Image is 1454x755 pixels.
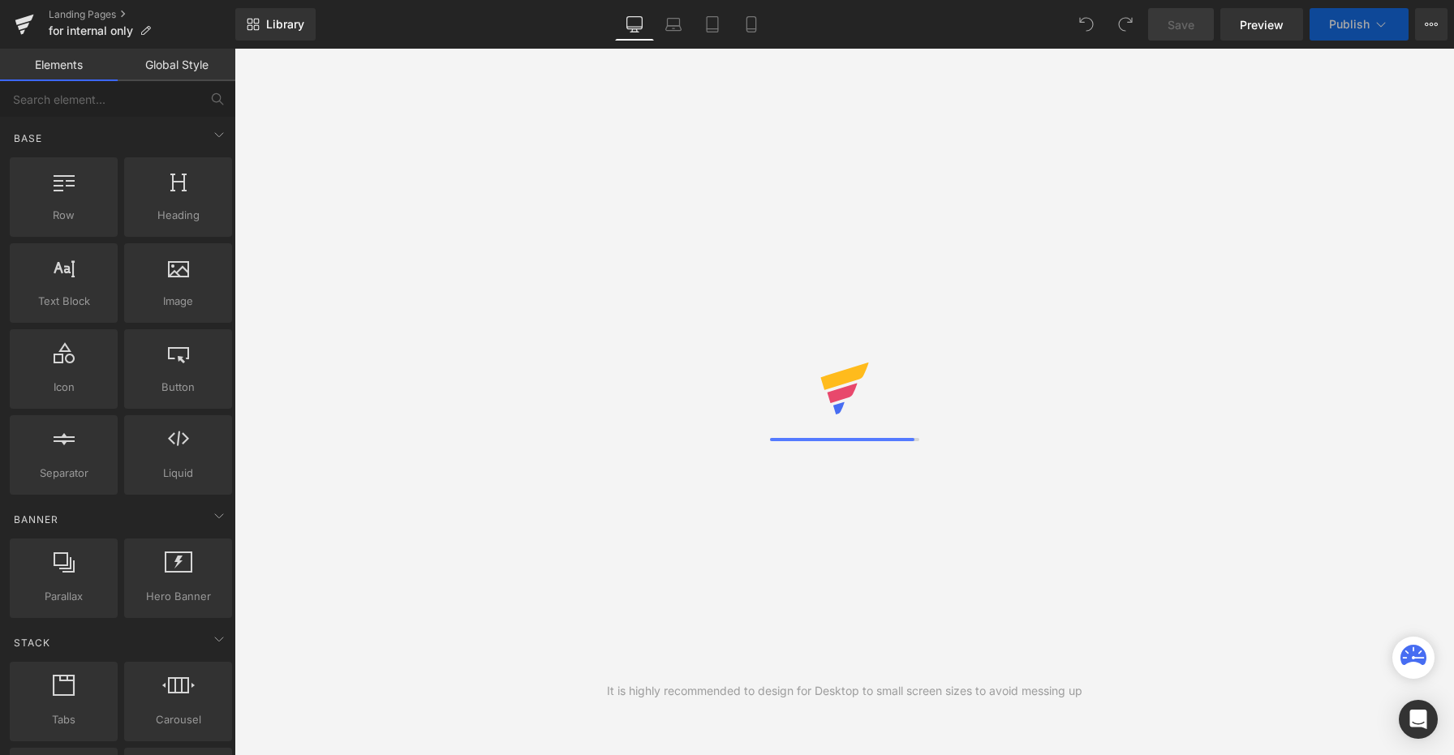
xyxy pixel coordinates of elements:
a: Tablet [693,8,732,41]
span: Save [1168,16,1194,33]
a: New Library [235,8,316,41]
span: for internal only [49,24,133,37]
span: Preview [1240,16,1284,33]
a: Mobile [732,8,771,41]
span: Carousel [129,711,227,728]
span: Heading [129,207,227,224]
span: Base [12,131,44,146]
button: More [1415,8,1448,41]
span: Image [129,293,227,310]
div: Open Intercom Messenger [1399,700,1438,739]
a: Global Style [118,49,235,81]
a: Laptop [654,8,693,41]
button: Publish [1310,8,1409,41]
span: Publish [1329,18,1370,31]
a: Preview [1220,8,1303,41]
span: Stack [12,635,52,650]
span: Hero Banner [129,588,227,605]
span: Library [266,17,304,32]
span: Row [15,207,113,224]
span: Banner [12,512,60,527]
span: Tabs [15,711,113,728]
span: Button [129,379,227,396]
a: Desktop [615,8,654,41]
span: Liquid [129,465,227,482]
span: Parallax [15,588,113,605]
a: Landing Pages [49,8,235,21]
span: Text Block [15,293,113,310]
span: Icon [15,379,113,396]
div: It is highly recommended to design for Desktop to small screen sizes to avoid messing up [607,682,1082,700]
button: Redo [1109,8,1142,41]
button: Undo [1070,8,1103,41]
span: Separator [15,465,113,482]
